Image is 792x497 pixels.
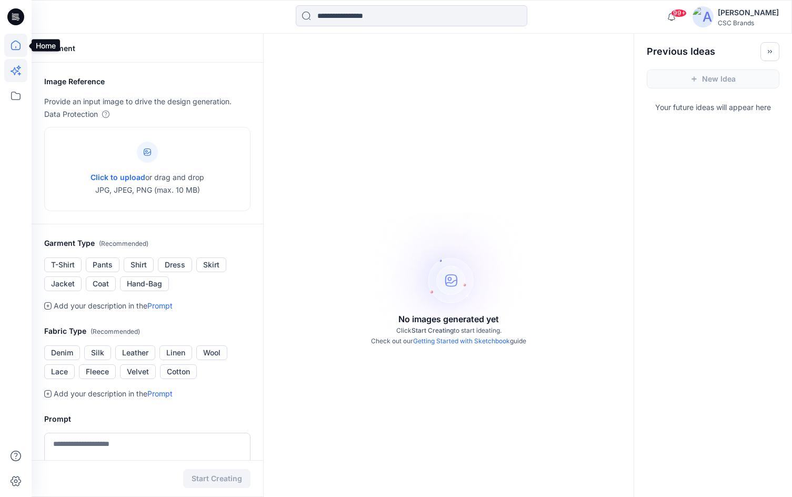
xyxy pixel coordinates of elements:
span: 99+ [671,9,687,17]
a: Getting Started with Sketchbook [413,337,510,345]
button: Silk [84,345,111,360]
h2: Previous Ideas [647,45,715,58]
button: T-Shirt [44,257,82,272]
button: Lace [44,364,75,379]
button: Skirt [196,257,226,272]
button: Dress [158,257,192,272]
h2: Prompt [44,413,250,425]
h2: Garment Type [44,237,250,250]
p: or drag and drop JPG, JPEG, PNG (max. 10 MB) [91,171,204,196]
h2: Image Reference [44,75,250,88]
div: [PERSON_NAME] [718,6,779,19]
button: Jacket [44,276,82,291]
button: Hand-Bag [120,276,169,291]
p: Data Protection [44,108,98,121]
button: Leather [115,345,155,360]
p: Add your description in the [54,300,173,312]
button: Shirt [124,257,154,272]
span: Click to upload [91,173,145,182]
span: Start Creating [412,326,454,334]
button: Linen [159,345,192,360]
p: Provide an input image to drive the design generation. [44,95,250,108]
p: Your future ideas will appear here [634,97,792,114]
img: avatar [693,6,714,27]
button: Cotton [160,364,197,379]
span: ( Recommended ) [99,240,148,247]
p: Click to start ideating. Check out our guide [371,325,526,346]
button: Denim [44,345,80,360]
button: Velvet [120,364,156,379]
button: Coat [86,276,116,291]
span: ( Recommended ) [91,327,140,335]
button: Wool [196,345,227,360]
p: Add your description in the [54,387,173,400]
button: Toggle idea bar [760,42,779,61]
h2: Fabric Type [44,325,250,338]
button: Fleece [79,364,116,379]
a: Prompt [147,389,173,398]
button: Pants [86,257,119,272]
p: No images generated yet [398,313,499,325]
a: Prompt [147,301,173,310]
div: CSC Brands [718,19,779,27]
